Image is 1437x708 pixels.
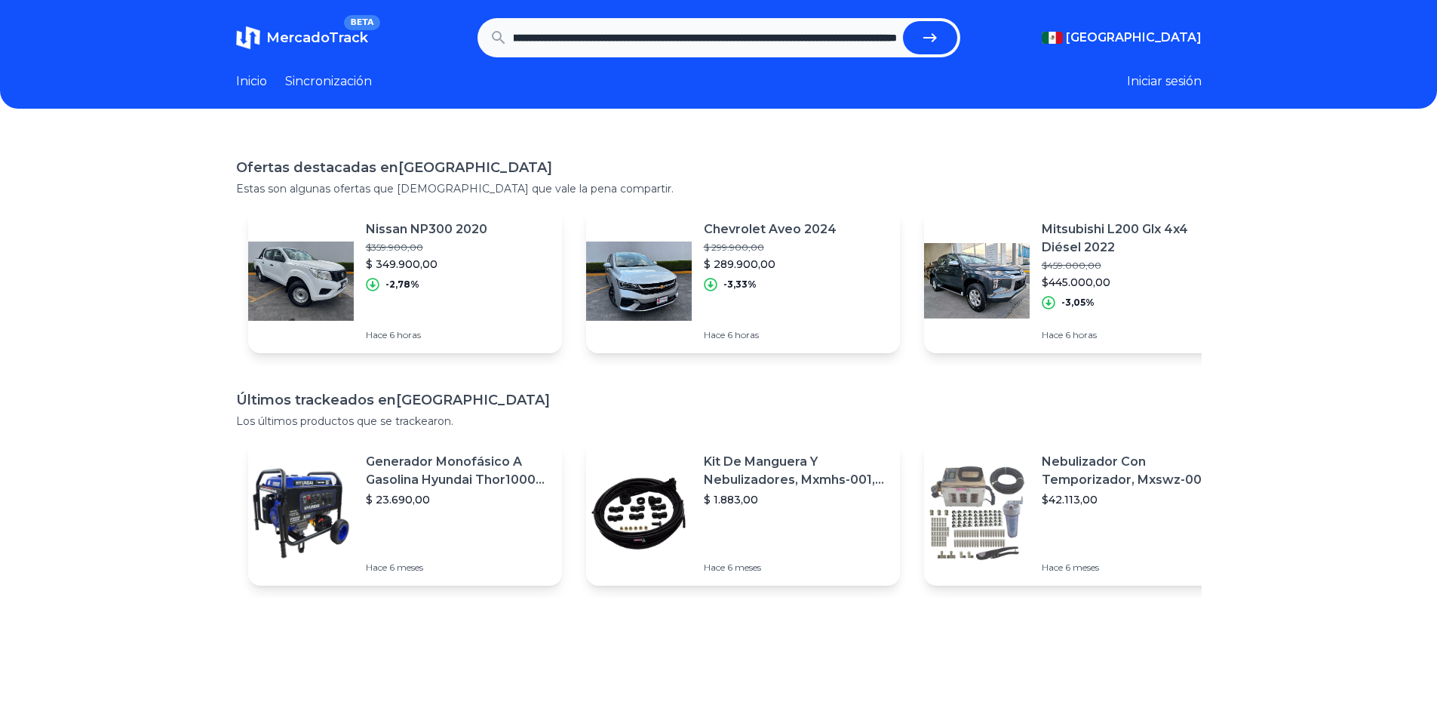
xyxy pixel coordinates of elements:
[236,26,260,50] img: MercadoTrack
[723,279,757,290] font: -3,33%
[366,562,387,573] font: Hace
[924,228,1030,334] img: Imagen destacada
[704,257,775,271] font: $ 289.900,00
[366,493,430,506] font: $ 23.690,00
[236,26,368,50] a: MercadoTrackBETA
[248,208,562,353] a: Imagen destacadaNissan NP300 2020$359.900,00$ 349.900,00-2,78%Hace 6 horas
[924,208,1238,353] a: Imagen destacadaMitsubishi L200 Glx 4x4 Diésel 2022$459.000,00$445.000,00-3,05%Hace 6 horas
[236,414,453,428] font: Los últimos productos que se trackearon.
[727,329,759,340] font: 6 horas
[1042,562,1063,573] font: Hace
[385,279,419,290] font: -2,78%
[1042,454,1222,505] font: Nebulizador Con Temporizador, Mxswz-009, 50m, 40 Boquillas
[236,392,396,408] font: Últimos trackeados en
[704,329,725,340] font: Hace
[236,159,398,176] font: Ofertas destacadas en
[1127,74,1202,88] font: Iniciar sesión
[236,72,267,91] a: Inicio
[704,242,764,253] font: $ 299.900,00
[1042,276,1110,289] font: $445.000,00
[586,228,692,334] img: Imagen destacada
[389,329,421,340] font: 6 horas
[366,454,545,505] font: Generador Monofásico A Gasolina Hyundai Thor10000 P 11.5 Kw
[248,228,354,334] img: Imagen destacada
[350,17,373,27] font: BETA
[1042,260,1101,271] font: $459.000,00
[1066,30,1202,45] font: [GEOGRAPHIC_DATA]
[285,72,372,91] a: Sincronización
[704,493,758,506] font: $ 1.883,00
[1042,493,1098,506] font: $42.113,00
[236,74,267,88] font: Inicio
[366,222,487,236] font: Nissan NP300 2020
[1065,562,1099,573] font: 6 meses
[1042,222,1188,254] font: Mitsubishi L200 Glx 4x4 Diésel 2022
[924,441,1238,586] a: Imagen destacadaNebulizador Con Temporizador, Mxswz-009, 50m, 40 Boquillas$42.113,00Hace 6 meses
[366,242,423,253] font: $359.900,00
[704,222,837,236] font: Chevrolet Aveo 2024
[704,454,884,505] font: Kit De Manguera Y Nebulizadores, Mxmhs-001, 6m, 6 Tees, 8 Bo
[366,257,438,271] font: $ 349.900,00
[366,329,387,340] font: Hace
[924,460,1030,566] img: Imagen destacada
[266,29,368,46] font: MercadoTrack
[236,182,674,195] font: Estas son algunas ofertas que [DEMOGRAPHIC_DATA] que vale la pena compartir.
[1127,72,1202,91] button: Iniciar sesión
[727,562,761,573] font: 6 meses
[1061,297,1095,308] font: -3,05%
[586,460,692,566] img: Imagen destacada
[285,74,372,88] font: Sincronización
[389,562,423,573] font: 6 meses
[248,441,562,586] a: Imagen destacadaGenerador Monofásico A Gasolina Hyundai Thor10000 P 11.5 Kw$ 23.690,00Hace 6 meses
[586,441,900,586] a: Imagen destacadaKit De Manguera Y Nebulizadores, Mxmhs-001, 6m, 6 Tees, 8 Bo$ 1.883,00Hace 6 meses
[1065,329,1097,340] font: 6 horas
[396,392,550,408] font: [GEOGRAPHIC_DATA]
[1042,29,1202,47] button: [GEOGRAPHIC_DATA]
[1042,329,1063,340] font: Hace
[586,208,900,353] a: Imagen destacadaChevrolet Aveo 2024$ 299.900,00$ 289.900,00-3,33%Hace 6 horas
[398,159,552,176] font: [GEOGRAPHIC_DATA]
[704,562,725,573] font: Hace
[248,460,354,566] img: Imagen destacada
[1042,32,1063,44] img: Mexico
